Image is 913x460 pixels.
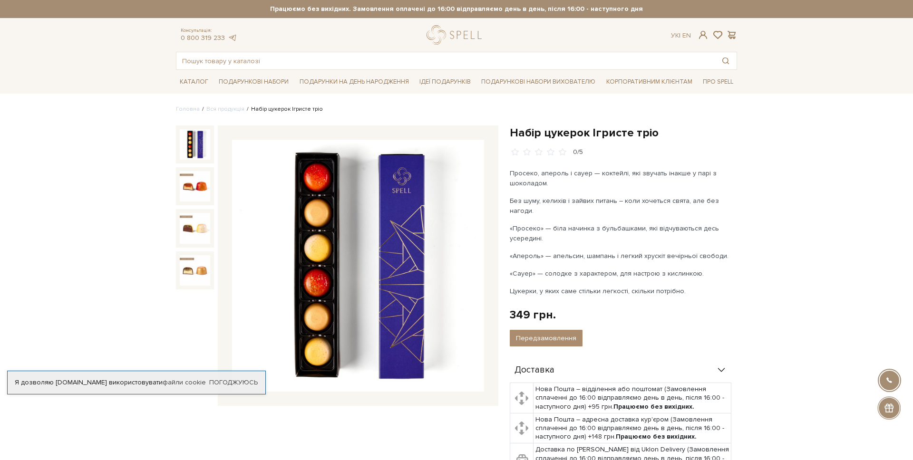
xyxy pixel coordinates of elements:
[515,366,554,374] span: Доставка
[510,196,733,216] p: Без шуму, келихів і зайвих питань – коли хочеться свята, але без нагоди.
[180,129,210,160] img: Набір цукерок Ігристе тріо
[679,31,680,39] span: |
[209,378,258,387] a: Погоджуюсь
[699,75,737,89] a: Про Spell
[180,171,210,201] img: Набір цукерок Ігристе тріо
[510,168,733,188] p: Просеко, апероль і сауер — коктейлі, які звучать інакше у парі з шоколадом.
[215,75,292,89] a: Подарункові набори
[176,5,737,13] strong: Працюємо без вихідних. Замовлення оплачені до 16:00 відправляємо день в день, після 16:00 - насту...
[232,140,484,392] img: Набір цукерок Ігристе тріо
[682,31,691,39] a: En
[613,402,694,411] b: Працюємо без вихідних.
[510,223,733,243] p: «Просеко» — біла начинка з бульбашками, які відчуваються десь усередині.
[181,34,225,42] a: 0 800 319 233
[602,74,696,90] a: Корпоративним клієнтам
[510,286,733,296] p: Цукерки, у яких саме стільки легкості, скільки потрібно.
[510,307,556,322] div: 349 грн.
[176,105,200,113] a: Головна
[477,74,599,90] a: Подарункові набори вихователю
[573,148,583,157] div: 0/5
[181,28,237,34] span: Консультація:
[206,105,244,113] a: Вся продукція
[510,330,583,346] button: Передзамовлення
[510,268,733,278] p: «Сауер» — солодке з характером, для настрою з кислинкою.
[533,413,731,443] td: Нова Пошта – адресна доставка кур'єром (Замовлення сплаченні до 16:00 відправляємо день в день, п...
[510,251,733,261] p: «Апероль» — апельсин, шампань і легкий хрускіт вечірньої свободи.
[715,52,737,69] button: Пошук товару у каталозі
[427,25,486,45] a: logo
[176,75,212,89] a: Каталог
[296,75,413,89] a: Подарунки на День народження
[244,105,323,114] li: Набір цукерок Ігристе тріо
[180,255,210,286] img: Набір цукерок Ігристе тріо
[163,378,206,386] a: файли cookie
[510,125,737,140] h1: Набір цукерок Ігристе тріо
[671,31,691,40] div: Ук
[176,52,715,69] input: Пошук товару у каталозі
[8,378,265,387] div: Я дозволяю [DOMAIN_NAME] використовувати
[416,75,475,89] a: Ідеї подарунків
[533,383,731,413] td: Нова Пошта – відділення або поштомат (Замовлення сплаченні до 16:00 відправляємо день в день, піс...
[616,432,697,441] b: Працюємо без вихідних.
[180,213,210,243] img: Набір цукерок Ігристе тріо
[227,34,237,42] a: telegram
